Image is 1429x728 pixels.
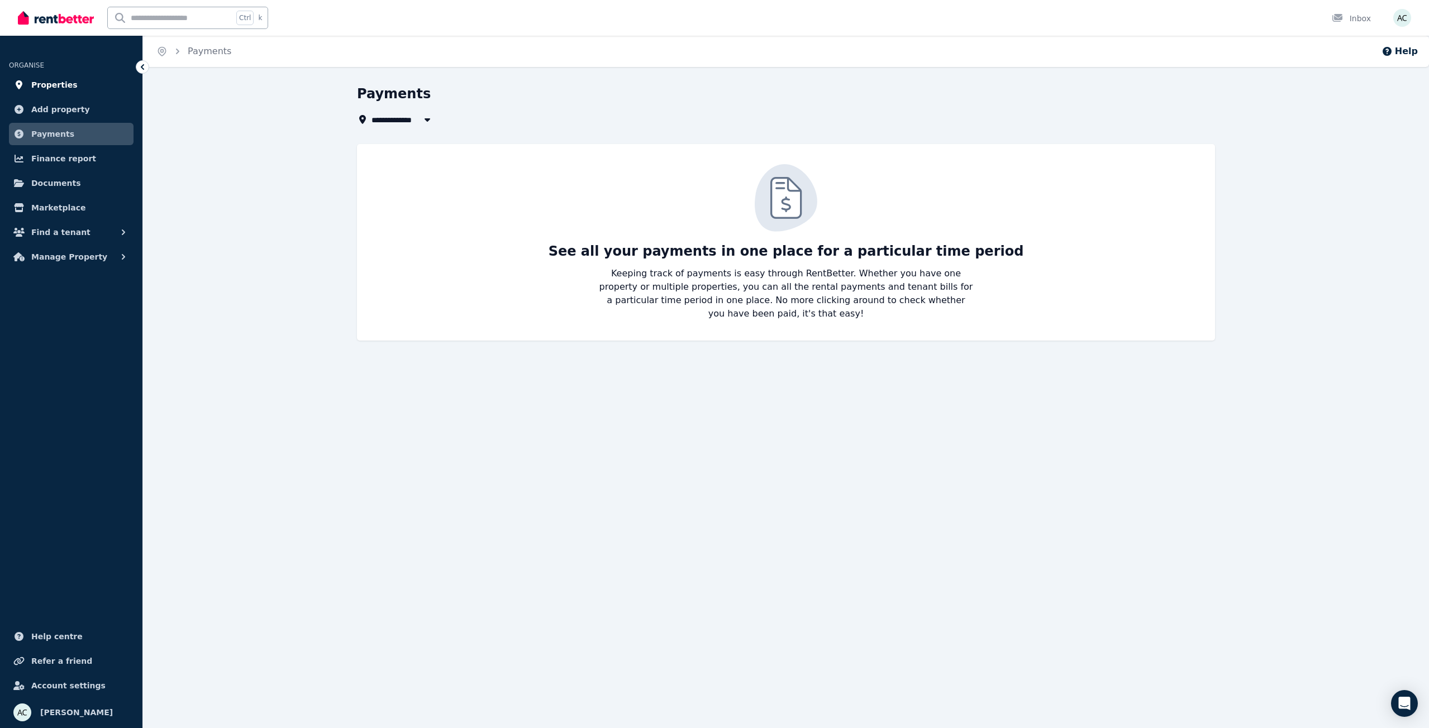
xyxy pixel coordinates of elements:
a: Refer a friend [9,650,134,672]
span: Finance report [31,152,96,165]
img: Alister Cole [1393,9,1411,27]
span: Payments [31,127,74,141]
a: Documents [9,172,134,194]
span: Refer a friend [31,654,92,668]
img: RentBetter [18,9,94,26]
span: Ctrl [236,11,254,25]
button: Help [1382,45,1418,58]
p: Keeping track of payments is easy through RentBetter. Whether you have one property or multiple p... [598,267,974,320]
span: Add property [31,103,90,116]
span: Marketplace [31,201,85,214]
span: Help centre [31,630,83,643]
span: Account settings [31,679,106,692]
button: Manage Property [9,246,134,268]
span: ORGANISE [9,61,44,69]
a: Account settings [9,674,134,697]
span: Properties [31,78,78,92]
a: Payments [188,46,231,56]
a: Payments [9,123,134,145]
a: Marketplace [9,197,134,219]
button: Find a tenant [9,221,134,243]
a: Finance report [9,147,134,170]
p: See all your payments in one place for a particular time period [549,242,1024,260]
h1: Payments [357,85,431,103]
a: Add property [9,98,134,121]
img: Alister Cole [13,703,31,721]
span: [PERSON_NAME] [40,706,113,719]
a: Properties [9,74,134,96]
span: Documents [31,176,81,190]
nav: Breadcrumb [143,36,245,67]
span: Find a tenant [31,226,90,239]
div: Inbox [1332,13,1371,24]
img: Tenant Checks [755,164,817,232]
a: Help centre [9,625,134,648]
span: k [258,13,262,22]
div: Open Intercom Messenger [1391,690,1418,717]
span: Manage Property [31,250,107,264]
